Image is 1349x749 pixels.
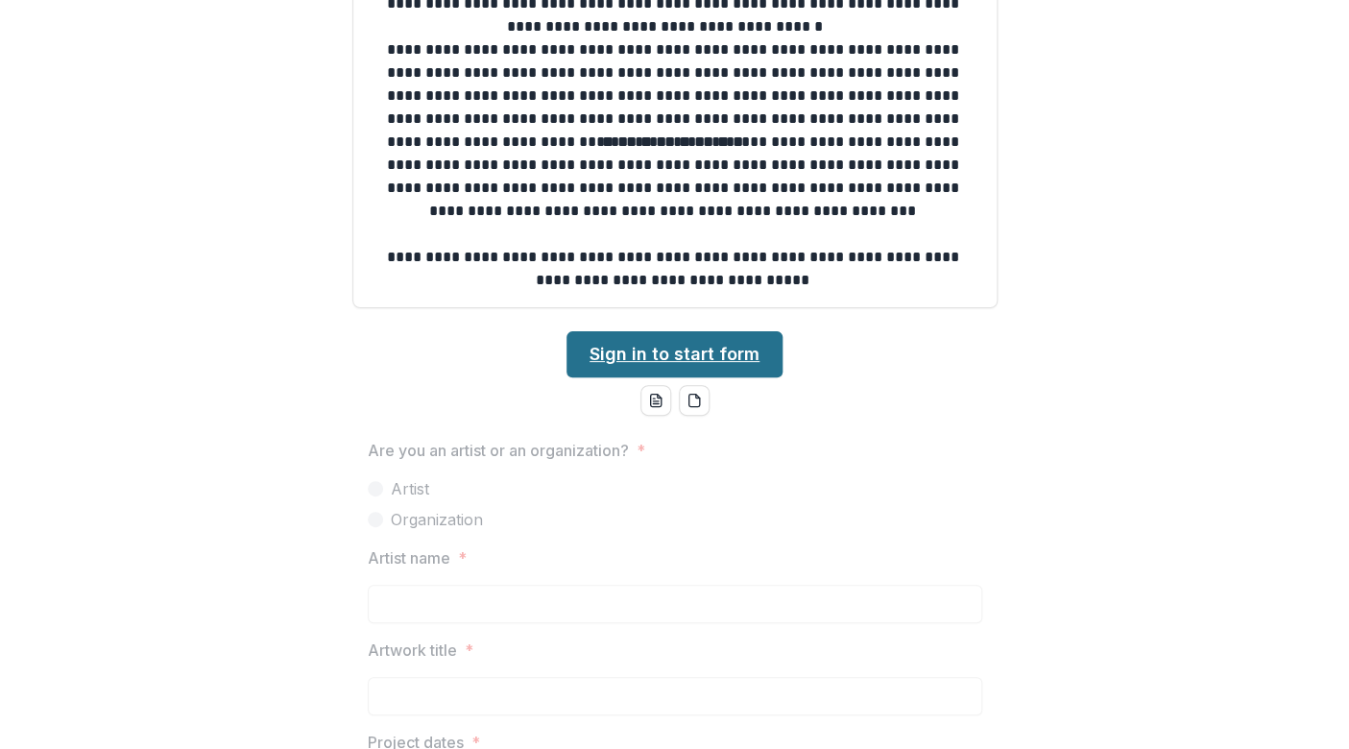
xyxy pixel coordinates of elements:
[679,385,710,416] button: pdf-download
[391,477,429,500] span: Artist
[640,385,671,416] button: word-download
[368,639,457,662] p: Artwork title
[368,439,629,462] p: Are you an artist or an organization?
[566,331,783,377] a: Sign in to start form
[368,546,450,569] p: Artist name
[391,508,483,531] span: Organization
